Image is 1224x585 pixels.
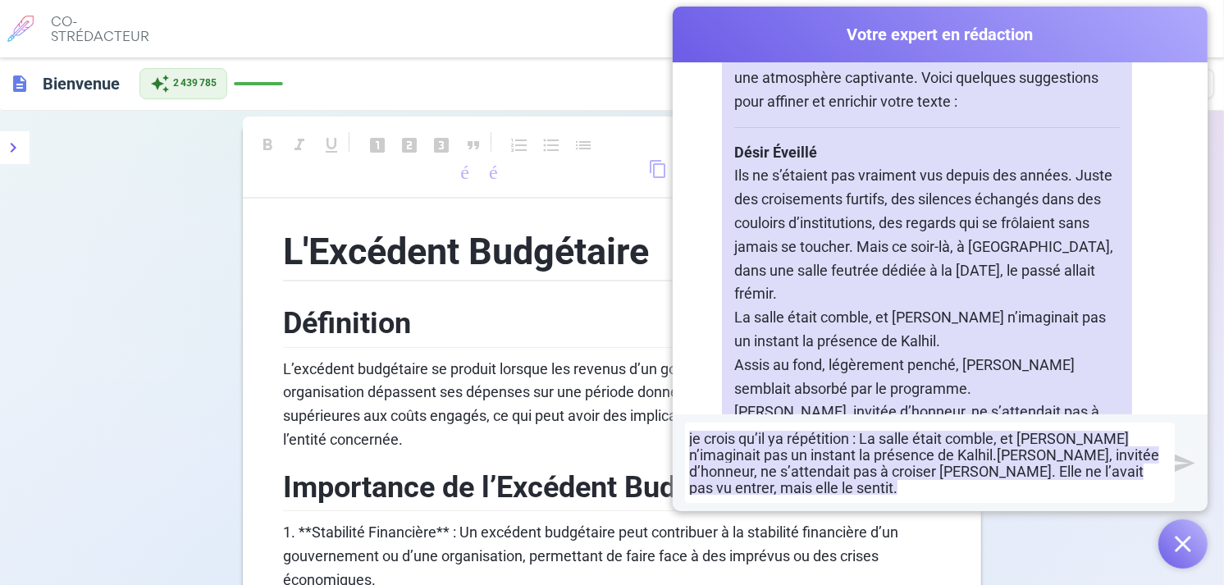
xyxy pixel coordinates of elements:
a: Produits [871,5,929,53]
h6: CO-STRÉDACTEUR [51,14,149,43]
span: L'Excédent Budgétaire [283,230,649,273]
span: je crois qu’il ya répétition : La salle était comble, et [PERSON_NAME] n’imaginait pas un instant... [689,430,1129,464]
span: format_quote [464,135,484,155]
span: format_list_bulleted [542,135,562,155]
img: Fermer le chat [1175,536,1191,552]
span: 2 439 785 [173,75,217,92]
strong: Désir Éveillé [734,144,817,161]
a: Contact [1048,5,1103,53]
h6: Click to edit title [36,67,126,100]
span: content_copy [648,159,668,179]
span: format_bold [258,135,278,155]
span: format_italic [290,135,310,155]
p: [PERSON_NAME], invitée d’honneur, ne s’attendait pas à croiser [PERSON_NAME]. Elle ne l’avait pas... [734,400,1120,471]
span: looks_one [368,135,388,155]
a: Mon profil [1135,5,1208,53]
span: L’excédent budgétaire se produit lorsque les revenus d’un gouvernement, d’une entreprise ou d’une... [283,360,949,448]
a: Environ [962,5,1015,53]
span: format_list_numbered [510,135,530,155]
span: looks_3 [432,135,452,155]
p: La salle était comble, et [PERSON_NAME] n’imaginait pas un instant la présence de Kalhil. [734,306,1120,354]
span: Importance de l’Excédent Budgétaire [283,470,769,505]
span: format_underlined [322,135,342,155]
p: Assis au fond, légèrement penché, [PERSON_NAME] semblait absorbé par le programme. [734,354,1120,401]
span: [PERSON_NAME], invitée d’honneur, ne s’attendait pas à croiser [PERSON_NAME]. Elle ne l’avait pas... [689,446,1159,496]
p: Votre brouillon a déjà une belle intensité émotionnelle et une atmosphère captivante. Voici quelq... [734,43,1120,113]
span: looks_two [400,135,420,155]
span: Votre expert en rédaction [673,23,1208,47]
span: Définition [283,306,411,340]
span: liste de contrôle [574,135,811,155]
p: Ils ne s’étaient pas vraiment vus depuis des années. Juste des croisements furtifs, des silences ... [734,164,1120,306]
img: Envoyer [1175,453,1195,473]
span: description [10,74,30,94]
span: auto_awesome [150,74,170,94]
span: télécharger [441,159,635,179]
